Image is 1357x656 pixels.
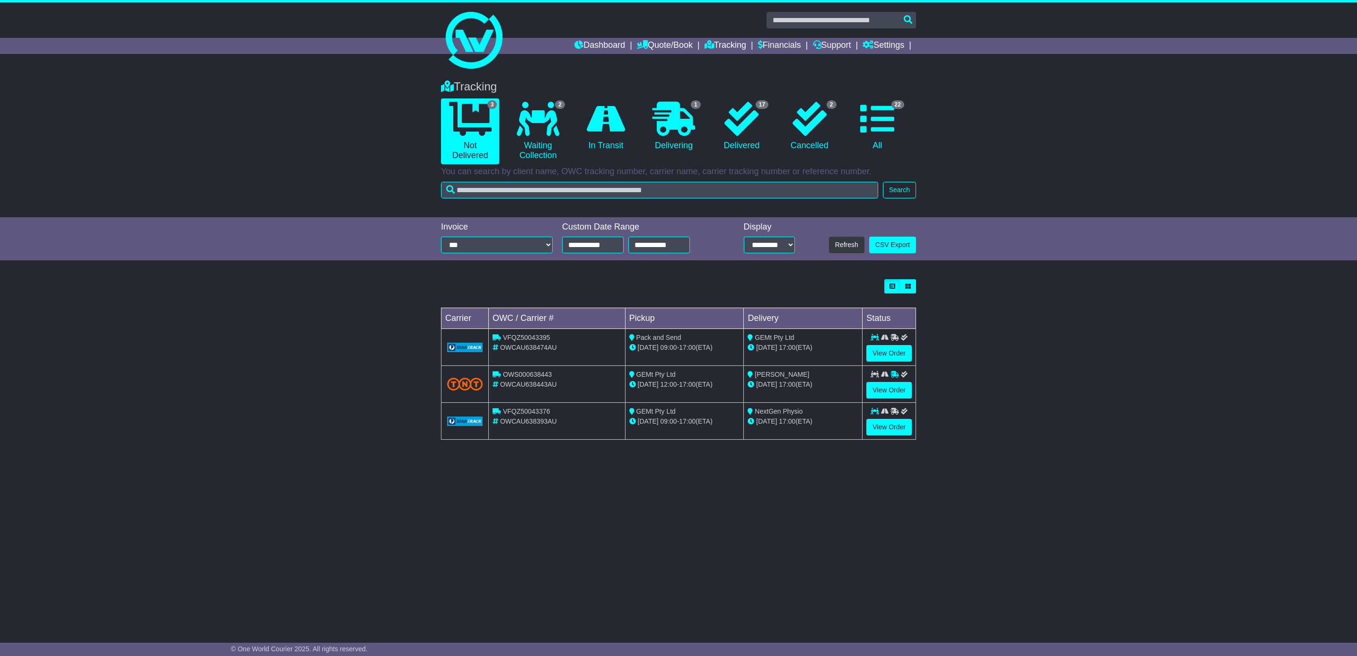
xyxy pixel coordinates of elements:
button: Refresh [829,237,864,253]
span: 17:00 [779,417,795,425]
span: 12:00 [661,381,677,388]
p: You can search by client name, OWC tracking number, carrier name, carrier tracking number or refe... [441,167,916,177]
td: OWC / Carrier # [489,308,626,329]
span: GEMt Pty Ltd [636,408,676,415]
span: 2 [827,100,837,109]
img: GetCarrierServiceLogo [447,417,483,426]
div: Tracking [436,80,921,94]
a: 2 Waiting Collection [509,98,567,164]
span: 09:00 [661,417,677,425]
span: GEMt Pty Ltd [636,371,676,378]
td: Carrier [441,308,489,329]
div: - (ETA) [629,417,740,426]
span: [DATE] [756,344,777,351]
a: 2 Cancelled [780,98,838,154]
span: NextGen Physio [755,408,802,415]
a: 1 Delivering [644,98,703,154]
a: Quote/Book [637,38,693,54]
div: - (ETA) [629,380,740,390]
span: 1 [691,100,701,109]
div: - (ETA) [629,343,740,353]
a: Tracking [705,38,746,54]
td: Status [863,308,916,329]
div: Custom Date Range [562,222,714,232]
span: © One World Courier 2025. All rights reserved. [231,645,368,653]
a: 3 Not Delivered [441,98,499,164]
span: 2 [555,100,565,109]
a: 22 All [848,98,907,154]
a: View Order [866,382,912,399]
span: 17 [756,100,768,109]
span: VFQZ50043395 [503,334,550,341]
button: Search [883,182,916,198]
span: [DATE] [638,381,659,388]
span: 3 [487,100,497,109]
span: OWCAU638393AU [500,417,557,425]
span: 09:00 [661,344,677,351]
span: 17:00 [679,417,696,425]
a: Support [813,38,851,54]
span: GEMt Pty Ltd [755,334,794,341]
span: OWCAU638474AU [500,344,557,351]
a: Settings [863,38,904,54]
span: [DATE] [638,417,659,425]
div: (ETA) [748,417,858,426]
span: 17:00 [779,344,795,351]
td: Delivery [744,308,863,329]
span: 17:00 [779,381,795,388]
a: Dashboard [574,38,625,54]
div: (ETA) [748,343,858,353]
span: Pack and Send [636,334,681,341]
span: [PERSON_NAME] [755,371,809,378]
span: [DATE] [756,417,777,425]
span: OWS000638443 [503,371,552,378]
a: Financials [758,38,801,54]
span: OWCAU638443AU [500,381,557,388]
a: 17 Delivered [713,98,771,154]
a: View Order [866,419,912,435]
span: [DATE] [756,381,777,388]
span: [DATE] [638,344,659,351]
div: Invoice [441,222,553,232]
div: Display [744,222,795,232]
img: GetCarrierServiceLogo [447,343,483,352]
td: Pickup [625,308,744,329]
span: 17:00 [679,381,696,388]
a: In Transit [577,98,635,154]
a: CSV Export [869,237,916,253]
img: TNT_Domestic.png [447,378,483,390]
span: VFQZ50043376 [503,408,550,415]
span: 17:00 [679,344,696,351]
a: View Order [866,345,912,362]
span: 22 [891,100,904,109]
div: (ETA) [748,380,858,390]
